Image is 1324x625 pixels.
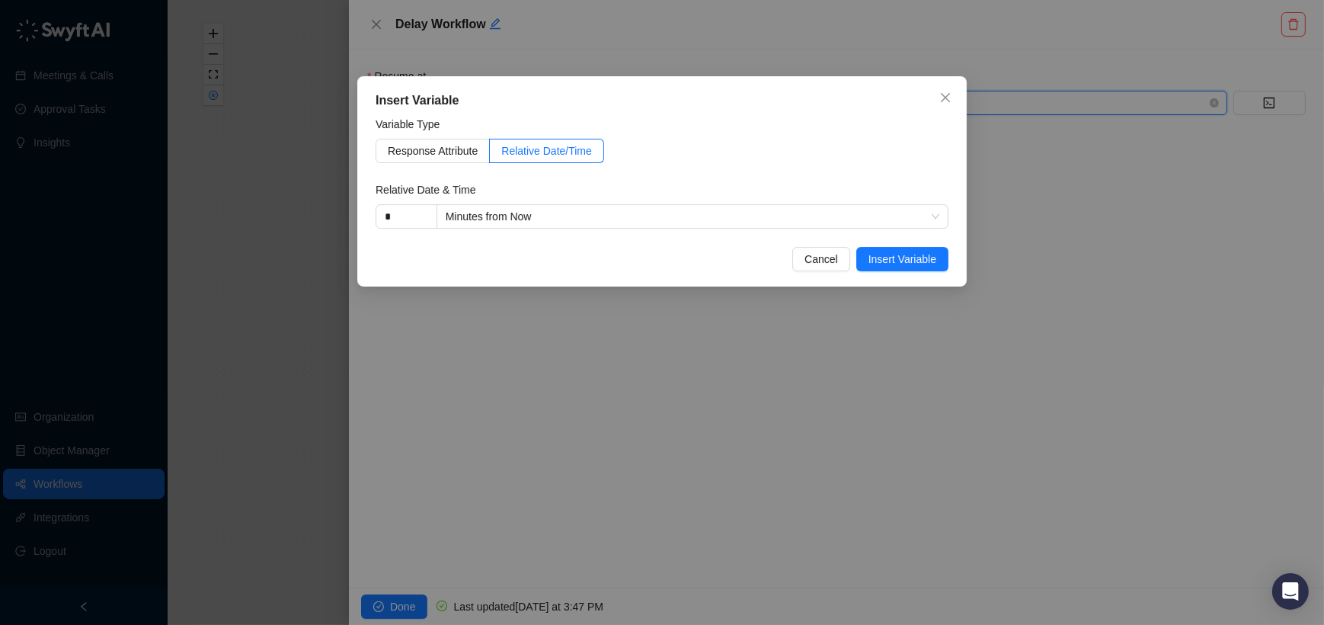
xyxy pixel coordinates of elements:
span: Cancel [804,251,838,268]
button: Cancel [792,247,850,271]
span: Insert Variable [868,251,936,268]
div: Insert Variable [376,91,948,110]
span: Response Attribute [388,145,478,157]
label: Relative Date & Time [376,181,486,198]
button: Insert Variable [856,247,948,271]
span: Relative Date/Time [501,145,592,157]
label: Variable Type [376,116,450,133]
span: close [939,91,951,104]
div: Open Intercom Messenger [1272,573,1309,610]
button: Close [933,85,958,110]
span: Minutes from Now [446,205,939,228]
